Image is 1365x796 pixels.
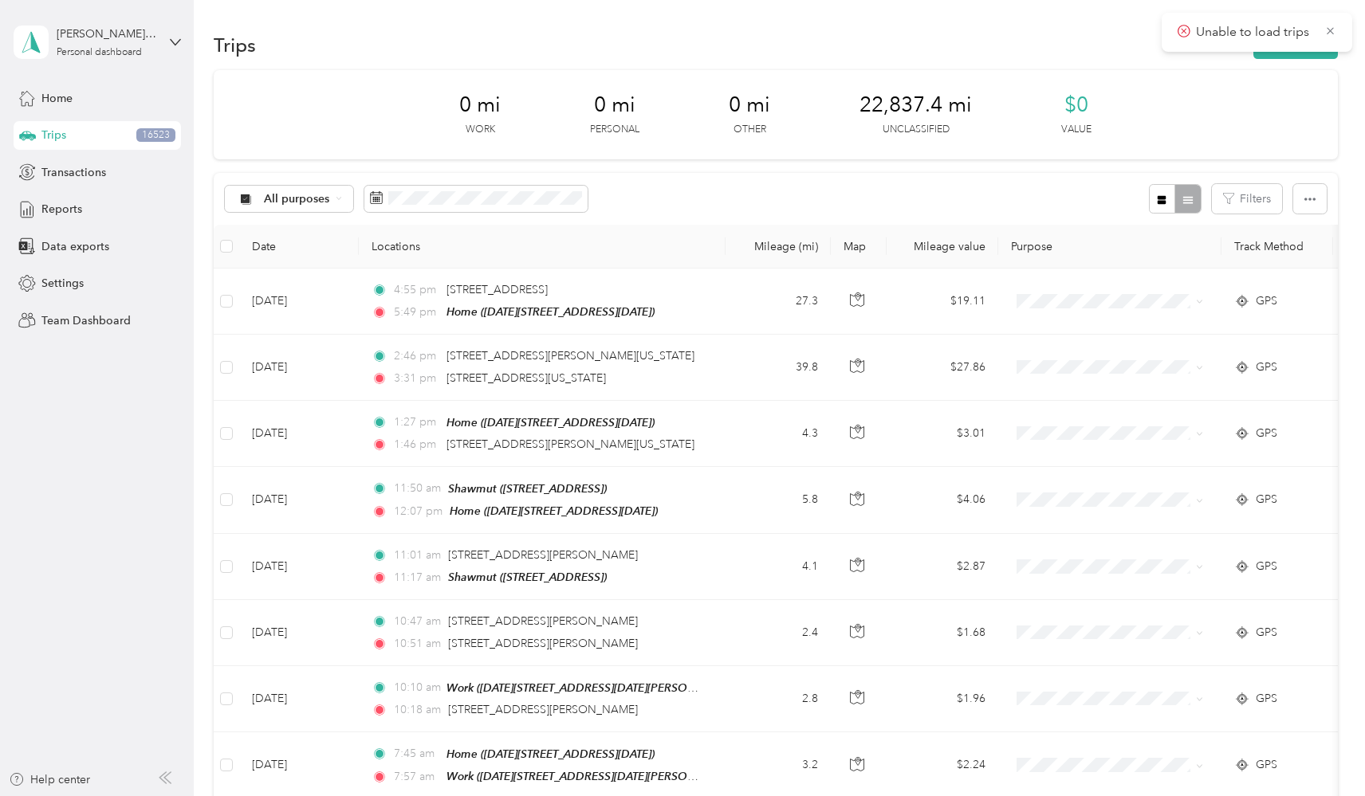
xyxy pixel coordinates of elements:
span: GPS [1256,558,1277,575]
span: Reports [41,201,82,218]
td: $4.06 [887,467,998,534]
span: Settings [41,275,84,292]
span: 10:51 am [394,635,441,653]
th: Locations [359,225,726,269]
span: 16523 [136,128,175,143]
span: GPS [1256,425,1277,442]
td: [DATE] [239,269,359,335]
span: 11:01 am [394,547,441,564]
td: [DATE] [239,401,359,467]
span: [STREET_ADDRESS][PERSON_NAME][US_STATE] [446,437,694,451]
span: 2:46 pm [394,347,439,365]
td: 27.3 [726,269,831,335]
span: 1:46 pm [394,436,439,453]
span: 10:10 am [394,679,439,696]
p: Unclassified [883,123,950,137]
span: 0 mi [459,92,501,118]
span: Data exports [41,238,109,255]
span: 7:45 am [394,745,439,763]
h1: Trips [214,37,256,53]
span: GPS [1256,690,1277,708]
span: 4:55 pm [394,281,439,299]
iframe: Everlance-gr Chat Button Frame [1276,707,1365,796]
p: Other [734,123,766,137]
span: 5:49 pm [394,304,439,321]
span: Home [41,90,73,107]
td: [DATE] [239,666,359,732]
td: 39.8 [726,335,831,400]
span: Shawmut ([STREET_ADDRESS]) [448,571,607,583]
span: Transactions [41,164,106,181]
span: [STREET_ADDRESS][PERSON_NAME] [448,703,638,716]
span: GPS [1256,756,1277,774]
span: 22,837.4 mi [860,92,972,118]
td: $27.86 [887,335,998,400]
span: [STREET_ADDRESS][PERSON_NAME] [448,548,638,562]
button: Help center [9,771,90,788]
td: [DATE] [239,534,359,600]
td: 4.1 [726,534,831,600]
span: Work ([DATE][STREET_ADDRESS][DATE][PERSON_NAME]) [446,770,741,783]
p: Work [466,123,495,137]
p: Value [1061,123,1092,137]
td: 2.8 [726,666,831,732]
span: GPS [1256,292,1277,310]
span: 0 mi [594,92,635,118]
p: Personal [590,123,639,137]
span: 10:18 am [394,701,441,719]
button: Filters [1212,184,1282,214]
span: [STREET_ADDRESS][US_STATE] [446,371,606,385]
span: Home ([DATE][STREET_ADDRESS][DATE]) [446,416,655,429]
th: Mileage (mi) [726,225,831,269]
span: 10:47 am [394,613,441,630]
td: 4.3 [726,401,831,467]
td: $19.11 [887,269,998,335]
span: All purposes [264,194,330,205]
td: [DATE] [239,467,359,534]
div: Personal dashboard [57,48,142,57]
span: 12:07 pm [394,503,443,520]
span: 1:27 pm [394,414,439,431]
span: [STREET_ADDRESS][PERSON_NAME] [448,637,638,650]
span: Home ([DATE][STREET_ADDRESS][DATE]) [446,305,655,318]
span: [STREET_ADDRESS][PERSON_NAME][US_STATE] [446,349,694,363]
span: [STREET_ADDRESS] [446,283,548,296]
th: Map [831,225,887,269]
span: GPS [1256,491,1277,508]
td: [DATE] [239,600,359,665]
td: $3.01 [887,401,998,467]
td: 2.4 [726,600,831,665]
span: [STREET_ADDRESS][PERSON_NAME] [448,614,638,628]
span: GPS [1256,624,1277,641]
th: Purpose [998,225,1221,269]
td: 5.8 [726,467,831,534]
span: Work ([DATE][STREET_ADDRESS][DATE][PERSON_NAME]) [446,681,741,695]
div: [PERSON_NAME][EMAIL_ADDRESS][DOMAIN_NAME] [57,25,156,42]
span: Home ([DATE][STREET_ADDRESS][DATE]) [446,747,655,760]
td: $1.68 [887,600,998,665]
span: Shawmut ([STREET_ADDRESS]) [448,482,607,495]
th: Mileage value [887,225,998,269]
span: $0 [1064,92,1088,118]
span: 11:50 am [394,480,441,497]
span: 11:17 am [394,569,441,586]
td: $1.96 [887,666,998,732]
span: Team Dashboard [41,312,131,329]
td: [DATE] [239,335,359,400]
span: Home ([DATE][STREET_ADDRESS][DATE]) [450,504,658,517]
span: GPS [1256,359,1277,376]
th: Track Method [1221,225,1333,269]
p: Unable to load trips [1196,22,1313,42]
span: 3:31 pm [394,370,439,387]
span: 0 mi [729,92,770,118]
span: 7:57 am [394,768,439,786]
th: Date [239,225,359,269]
span: Trips [41,127,66,143]
td: $2.87 [887,534,998,600]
